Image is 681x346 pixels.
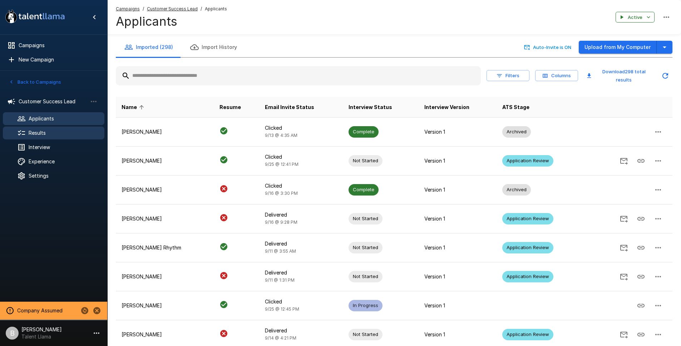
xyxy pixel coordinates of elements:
span: Not Started [349,244,383,251]
svg: Is Not Present [219,329,228,338]
p: [PERSON_NAME] [122,302,208,309]
span: Copy Interview Link [632,302,650,308]
span: 9/16 @ 3:30 PM [265,191,298,196]
p: [PERSON_NAME] Rhythm [122,244,208,251]
span: Application Review [502,157,553,164]
p: Delivered [265,240,337,247]
span: Interview Status [349,103,392,112]
svg: Is Present [219,155,228,164]
p: [PERSON_NAME] [122,331,208,338]
span: Copy Interview Link [632,331,650,337]
span: 9/16 @ 9:28 PM [265,219,297,225]
p: [PERSON_NAME] [122,128,208,135]
span: In Progress [349,302,383,309]
span: Email Invite Status [265,103,314,112]
span: Application Review [502,215,553,222]
p: Version 1 [424,186,491,193]
span: 9/25 @ 12:41 PM [265,162,298,167]
p: Clicked [265,182,337,189]
span: / [201,5,202,13]
span: Applicants [205,5,227,13]
span: Archived [502,128,531,135]
span: Application Review [502,331,553,338]
span: 9/11 @ 3:55 AM [265,248,296,254]
svg: Is Present [219,300,228,309]
span: Name [122,103,146,112]
p: Delivered [265,327,337,334]
span: Resume [219,103,241,112]
span: Not Started [349,157,383,164]
span: ATS Stage [502,103,529,112]
button: Auto-Invite is ON [523,42,573,53]
span: Application Review [502,244,553,251]
p: [PERSON_NAME] [122,186,208,193]
button: Columns [535,70,578,81]
p: Version 1 [424,302,491,309]
p: Version 1 [424,273,491,280]
p: Delivered [265,269,337,276]
span: Not Started [349,273,383,280]
span: Copy Interview Link [632,157,650,163]
span: Archived [502,186,531,193]
button: Filters [487,70,529,81]
p: [PERSON_NAME] [122,273,208,280]
button: Updated Today - 12:32 PM [658,69,672,83]
span: Complete [349,128,379,135]
span: 9/13 @ 4:35 AM [265,133,297,138]
p: Version 1 [424,215,491,222]
span: / [143,5,144,13]
button: Upload from My Computer [579,41,657,54]
svg: Is Not Present [219,213,228,222]
span: Copy Interview Link [632,215,650,221]
span: Not Started [349,331,383,338]
svg: Is Not Present [219,271,228,280]
button: Imported (298) [116,37,182,57]
svg: Is Present [219,127,228,135]
span: Complete [349,186,379,193]
p: Clicked [265,153,337,160]
span: Send Invitation [615,273,632,279]
span: Send Invitation [615,157,632,163]
button: Import History [182,37,246,57]
svg: Is Not Present [219,184,228,193]
p: [PERSON_NAME] [122,157,208,164]
span: 9/11 @ 1:31 PM [265,277,295,283]
button: Download298 total results [584,66,655,85]
span: 9/14 @ 4:21 PM [265,335,296,341]
span: Interview Version [424,103,469,112]
p: Version 1 [424,331,491,338]
p: Delivered [265,211,337,218]
p: Clicked [265,124,337,132]
p: Version 1 [424,244,491,251]
u: Customer Success Lead [147,6,198,11]
span: Application Review [502,273,553,280]
span: Send Invitation [615,331,632,337]
span: Copy Interview Link [632,273,650,279]
h4: Applicants [116,14,227,29]
span: Send Invitation [615,215,632,221]
u: Campaigns [116,6,140,11]
button: Active [616,12,655,23]
span: Not Started [349,215,383,222]
span: 9/25 @ 12:45 PM [265,306,299,312]
p: Version 1 [424,128,491,135]
p: Version 1 [424,157,491,164]
svg: Is Present [219,242,228,251]
p: [PERSON_NAME] [122,215,208,222]
span: Copy Interview Link [632,244,650,250]
span: Send Invitation [615,244,632,250]
p: Clicked [265,298,337,305]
